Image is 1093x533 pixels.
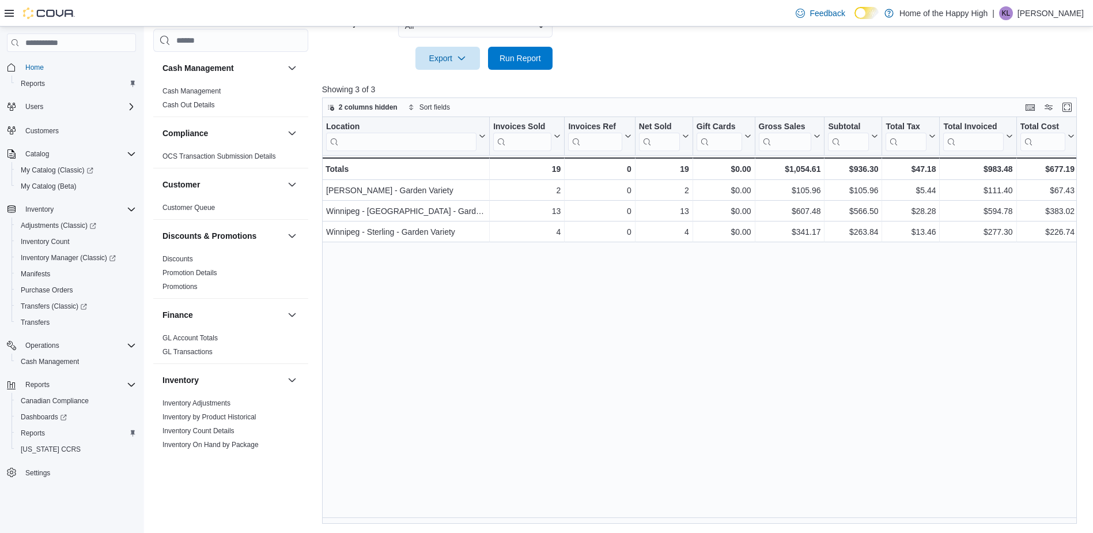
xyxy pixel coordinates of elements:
a: Adjustments (Classic) [16,219,101,232]
a: Settings [21,466,55,480]
div: $566.50 [828,204,878,218]
a: Dashboards [16,410,71,424]
span: Catalog [25,149,49,159]
span: Transfers (Classic) [16,299,136,313]
span: Manifests [16,267,136,281]
button: Manifests [12,266,141,282]
div: 0 [568,162,631,176]
button: Net Sold [639,122,689,151]
span: Inventory Count [21,237,70,246]
span: Adjustments (Classic) [16,219,136,232]
a: Reports [16,77,50,91]
button: Customer [162,179,283,190]
div: $5.44 [886,183,936,197]
span: Transfers [21,318,50,327]
div: $28.28 [886,204,936,218]
div: Gross Sales [758,122,811,133]
span: Reports [16,77,136,91]
div: $263.84 [828,225,878,239]
span: Reports [25,380,50,389]
div: Subtotal [828,122,869,151]
div: 2 [639,183,689,197]
span: Adjustments (Classic) [21,221,96,230]
div: Total Invoiced [943,122,1003,151]
div: Invoices Sold [493,122,551,133]
a: Home [21,61,48,74]
button: Display options [1042,100,1056,114]
img: Cova [23,7,75,19]
span: Washington CCRS [16,442,136,456]
span: OCS Transaction Submission Details [162,152,276,161]
button: Inventory [2,201,141,217]
span: Inventory Count Details [162,426,235,436]
button: Compliance [162,127,283,139]
div: $594.78 [943,204,1012,218]
span: Purchase Orders [21,286,73,295]
a: OCS Transaction Submission Details [162,152,276,160]
div: Invoices Ref [568,122,622,151]
span: Reports [21,429,45,438]
a: Inventory by Product Historical [162,413,256,421]
span: Catalog [21,147,136,161]
button: Purchase Orders [12,282,141,298]
a: Customer Queue [162,204,215,212]
div: $0.00 [697,162,751,176]
div: $67.43 [1020,183,1074,197]
span: Inventory Count [16,235,136,249]
div: Total Invoiced [943,122,1003,133]
button: Customer [285,178,299,192]
div: Subtotal [828,122,869,133]
button: Reports [12,76,141,92]
button: Location [326,122,486,151]
button: Invoices Sold [493,122,561,151]
span: Canadian Compliance [21,396,89,406]
span: Users [21,100,136,114]
a: Transfers (Classic) [12,298,141,314]
div: Discounts & Promotions [153,252,308,298]
div: Total Tax [886,122,926,133]
nav: Complex example [7,54,136,511]
span: Dashboards [16,410,136,424]
div: Invoices Ref [568,122,622,133]
span: Promotions [162,282,198,291]
div: $105.96 [828,183,878,197]
div: $47.18 [886,162,936,176]
div: Cash Management [153,84,308,117]
span: Reports [21,79,45,88]
div: Location [326,122,476,133]
button: Operations [21,339,64,352]
div: Kaitlyn Loney [999,6,1013,20]
a: Inventory On Hand by Package [162,441,259,449]
button: Sort fields [403,100,455,114]
button: Users [2,99,141,115]
span: Inventory Manager (Classic) [16,251,136,265]
div: 13 [493,204,561,218]
div: 4 [493,225,561,239]
button: Export [415,47,480,70]
div: $226.74 [1020,225,1074,239]
div: $607.48 [758,204,820,218]
h3: Compliance [162,127,208,139]
button: Keyboard shortcuts [1023,100,1037,114]
button: Invoices Ref [568,122,631,151]
div: $13.46 [886,225,936,239]
div: Gift Card Sales [697,122,742,151]
span: Inventory [25,205,54,214]
div: 0 [568,204,631,218]
span: Dashboards [21,412,67,422]
div: Finance [153,331,308,363]
div: Invoices Sold [493,122,551,151]
h3: Inventory [162,374,199,386]
a: Reports [16,426,50,440]
span: Purchase Orders [16,283,136,297]
a: Transfers (Classic) [16,299,92,313]
a: My Catalog (Beta) [16,179,81,193]
div: Gift Cards [697,122,742,133]
a: Inventory Manager (Classic) [12,250,141,266]
span: Customers [25,126,59,136]
div: $0.00 [697,225,751,239]
button: Users [21,100,48,114]
button: Transfers [12,314,141,331]
div: 13 [639,204,689,218]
